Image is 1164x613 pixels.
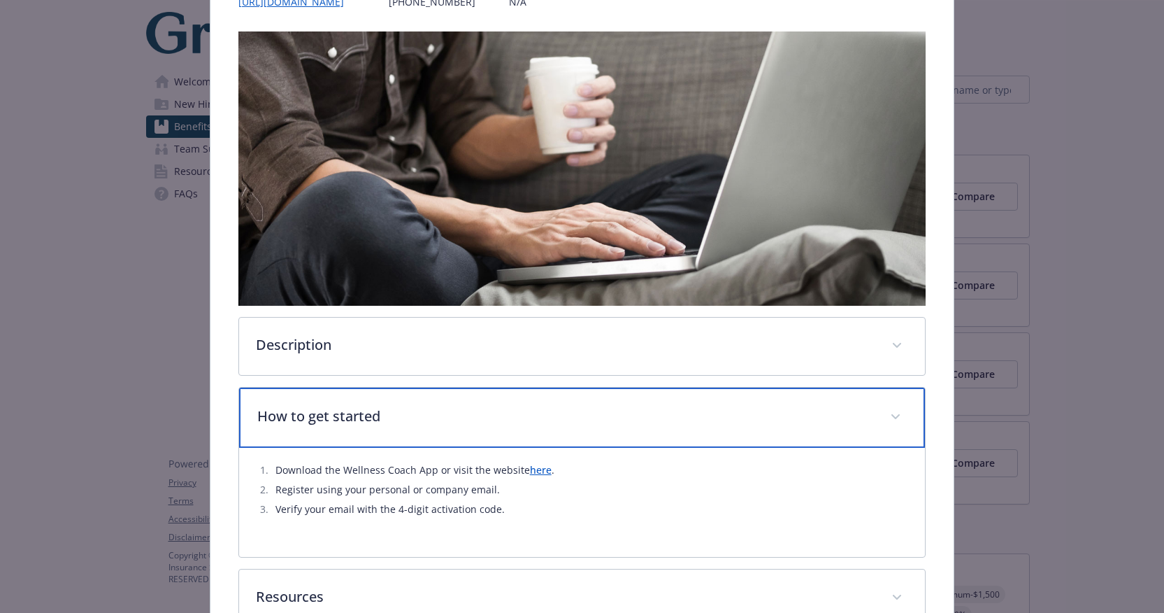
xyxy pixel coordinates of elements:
[239,448,926,557] div: How to get started
[256,586,875,607] p: Resources
[256,334,875,355] p: Description
[530,463,552,477] a: here
[239,318,926,375] div: Description
[271,481,909,498] li: Register using your personal or company email.
[239,388,926,448] div: How to get started
[271,462,909,479] li: Download the Wellness Coach App or visit the website .
[271,501,909,518] li: Verify your email with the 4-digit activation code.
[257,406,874,427] p: How to get started
[238,31,926,306] img: banner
